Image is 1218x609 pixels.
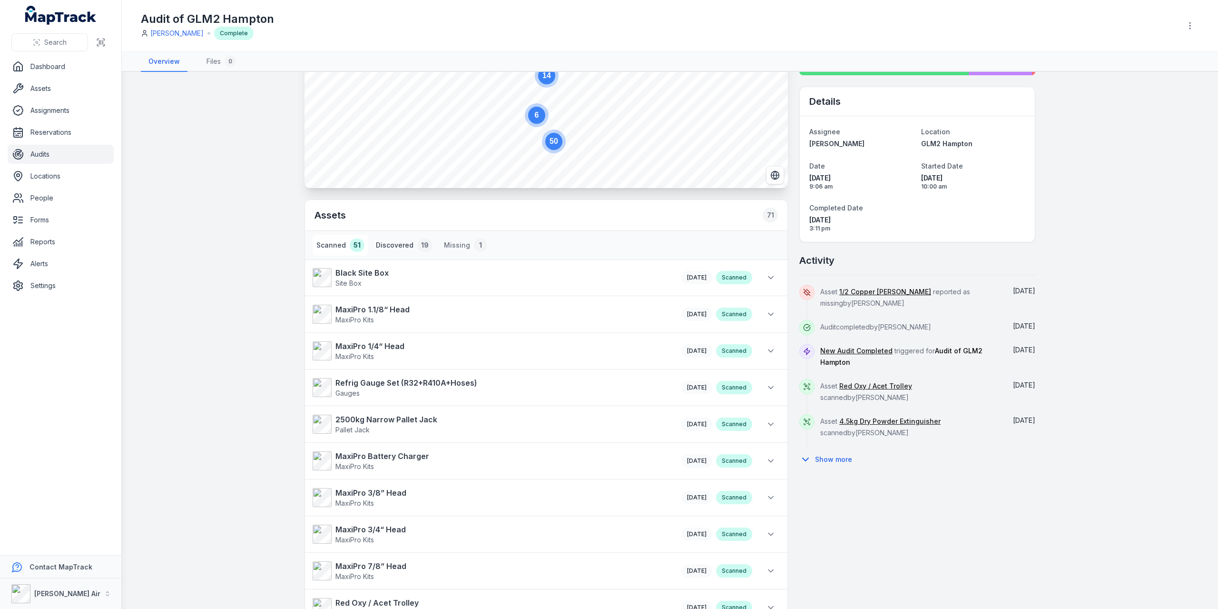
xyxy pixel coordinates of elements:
time: 7/25/2025, 3:11:36 PM [1013,287,1035,295]
text: 6 [535,111,539,119]
h2: Assets [314,208,778,223]
a: Reports [8,232,114,251]
a: 4.5kg Dry Powder Extinguisher [839,417,941,426]
time: 7/25/2025, 3:02:14 PM [1013,416,1035,424]
button: Missing1 [440,235,491,256]
button: Discovered19 [372,235,436,256]
span: [DATE] [687,457,707,464]
strong: [PERSON_NAME] Air [34,589,100,598]
a: Dashboard [8,57,114,76]
span: [DATE] [687,494,707,501]
canvas: Map [304,36,788,188]
span: [DATE] [687,274,707,281]
a: Alerts [8,254,114,273]
strong: Contact MapTrack [29,563,92,571]
a: Locations [8,167,114,186]
div: Scanned [716,454,752,468]
span: MaxiPro Kits [335,462,374,470]
time: 7/25/2025, 10:14:38 AM [687,420,707,428]
a: MaxiPro Battery ChargerMaxiPro Kits [313,450,672,471]
span: 3:11 pm [809,225,913,232]
span: [DATE] [687,310,707,318]
a: New Audit Completed [820,346,893,356]
time: 7/25/2025, 10:13:25 AM [687,310,707,318]
span: [DATE] [687,384,707,391]
strong: MaxiPro 3/8” Head [335,487,406,499]
span: MaxiPro Kits [335,316,374,324]
time: 7/25/2025, 12:15:14 PM [687,494,707,501]
span: [DATE] [1013,381,1035,389]
button: Scanned51 [313,235,368,256]
strong: Refrig Gauge Set (R32+R410A+Hoses) [335,377,477,389]
span: [DATE] [687,530,707,538]
div: Scanned [716,564,752,578]
div: 19 [417,239,432,252]
span: Audit completed by [PERSON_NAME] [820,323,931,331]
time: 7/25/2025, 9:06:52 AM [809,173,913,190]
div: Scanned [716,528,752,541]
span: Location [921,128,950,136]
div: Scanned [716,418,752,431]
a: Settings [8,276,114,295]
span: Gauges [335,389,360,397]
a: MapTrack [25,6,97,25]
span: [DATE] [921,173,1025,183]
span: [DATE] [1013,322,1035,330]
span: triggered for [820,347,982,366]
span: Asset scanned by [PERSON_NAME] [820,417,941,437]
div: Scanned [716,381,752,394]
a: Black Site BoxSite Box [313,267,672,288]
span: [DATE] [687,567,707,574]
span: Pallet Jack [335,426,370,434]
span: Assignee [809,128,840,136]
span: Asset reported as missing by [PERSON_NAME] [820,288,970,307]
span: Search [44,38,67,47]
h1: Audit of GLM2 Hampton [141,11,274,27]
time: 7/25/2025, 3:03:55 PM [1013,381,1035,389]
strong: MaxiPro 7/8” Head [335,560,406,572]
text: 14 [542,71,551,80]
span: [DATE] [687,347,707,354]
strong: Red Oxy / Acet Trolley [335,597,419,609]
a: Audits [8,145,114,164]
time: 7/25/2025, 10:11:02 AM [687,384,707,391]
button: Show more [799,449,858,469]
strong: MaxiPro 1/4“ Head [335,340,404,352]
span: Asset scanned by [PERSON_NAME] [820,382,912,401]
time: 7/25/2025, 3:11:36 PM [1013,322,1035,330]
div: Scanned [716,344,752,358]
a: MaxiPro 3/8” HeadMaxiPro Kits [313,487,672,508]
a: [PERSON_NAME] [150,29,204,38]
a: People [8,189,114,208]
div: 51 [350,239,364,252]
time: 7/25/2025, 3:11:36 PM [1013,346,1035,354]
a: 2500kg Narrow Pallet JackPallet Jack [313,414,672,435]
span: MaxiPro Kits [335,572,374,580]
a: GLM2 Hampton [921,139,1025,149]
button: Switch to Satellite View [766,166,784,184]
a: Reservations [8,123,114,142]
time: 7/25/2025, 12:02:06 PM [687,274,707,281]
span: MaxiPro Kits [335,536,374,544]
a: MaxiPro 1/4“ HeadMaxiPro Kits [313,340,672,361]
strong: 2500kg Narrow Pallet Jack [335,414,437,425]
span: Started Date [921,162,963,170]
a: Assignments [8,101,114,120]
h2: Activity [799,254,835,267]
a: Forms [8,210,114,230]
span: Date [809,162,825,170]
time: 7/25/2025, 10:00:06 AM [921,173,1025,190]
div: Complete [214,27,254,40]
span: [DATE] [1013,346,1035,354]
h2: Details [809,95,841,108]
div: Scanned [716,308,752,321]
time: 7/25/2025, 11:47:44 AM [687,347,707,354]
div: Scanned [716,491,752,504]
text: 50 [550,137,558,145]
time: 7/25/2025, 10:13:34 AM [687,530,707,538]
a: Assets [8,79,114,98]
span: [DATE] [1013,416,1035,424]
span: Completed Date [809,204,863,212]
strong: MaxiPro 1.1/8“ Head [335,304,410,315]
a: Files0 [199,52,244,72]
